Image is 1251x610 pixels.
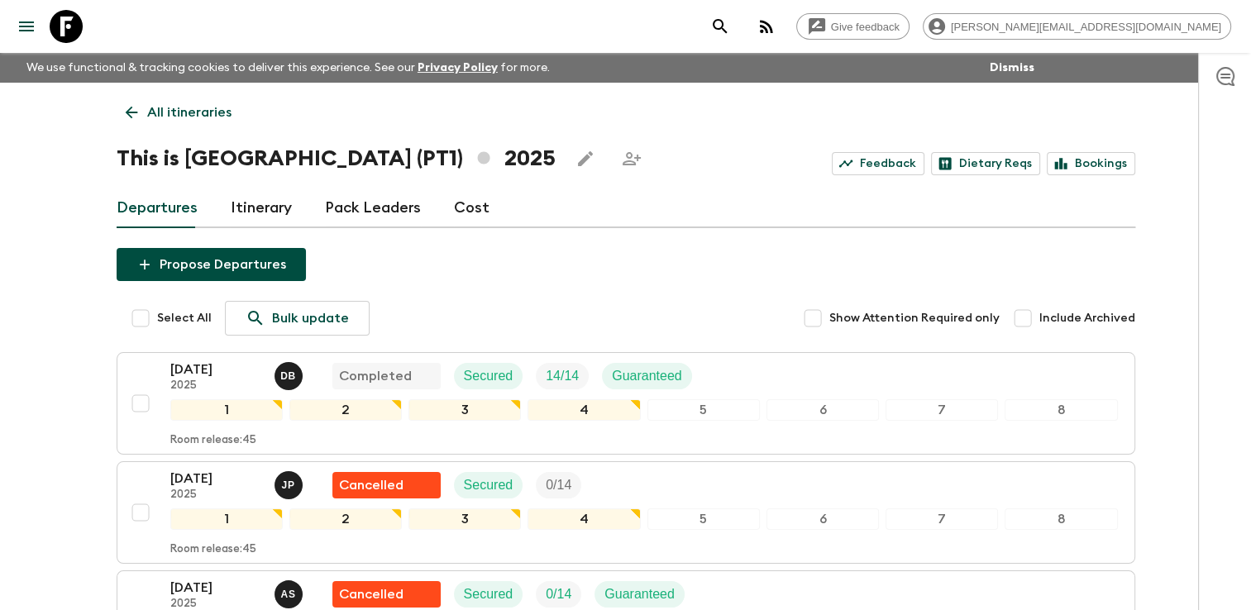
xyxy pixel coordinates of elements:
p: 0 / 14 [546,584,571,604]
p: We use functional & tracking cookies to deliver this experience. See our for more. [20,53,556,83]
span: Josefina Paez [275,476,306,489]
p: All itineraries [147,102,232,122]
div: 1 [170,508,283,530]
div: 2 [289,399,402,421]
p: Secured [464,475,513,495]
div: Secured [454,581,523,608]
p: 0 / 14 [546,475,571,495]
p: Guaranteed [604,584,675,604]
div: Flash Pack cancellation [332,581,441,608]
span: [PERSON_NAME][EMAIL_ADDRESS][DOMAIN_NAME] [942,21,1230,33]
div: 6 [766,399,879,421]
span: Share this itinerary [615,142,648,175]
div: 5 [647,399,760,421]
p: Bulk update [272,308,349,328]
div: Flash Pack cancellation [332,472,441,498]
div: 5 [647,508,760,530]
div: 4 [528,399,640,421]
span: Give feedback [822,21,909,33]
p: Room release: 45 [170,434,256,447]
p: 2025 [170,379,261,393]
a: Dietary Reqs [931,152,1040,175]
span: Include Archived [1039,310,1135,326]
p: A S [281,588,296,601]
p: Cancelled [339,475,403,495]
span: Diana Bedoya [275,367,306,380]
button: JP [275,471,306,499]
p: Cancelled [339,584,403,604]
p: [DATE] [170,469,261,488]
h1: This is [GEOGRAPHIC_DATA] (PT1) 2025 [117,142,556,175]
a: Itinerary [231,188,292,228]
p: J P [282,479,295,492]
div: Secured [454,363,523,389]
div: 3 [408,399,521,421]
div: [PERSON_NAME][EMAIL_ADDRESS][DOMAIN_NAME] [923,13,1231,40]
div: 7 [886,508,998,530]
a: All itineraries [117,96,241,129]
div: 2 [289,508,402,530]
div: 8 [1005,508,1117,530]
a: Pack Leaders [325,188,421,228]
button: search adventures [704,10,737,43]
p: [DATE] [170,578,261,598]
button: Propose Departures [117,248,306,281]
span: Show Attention Required only [829,310,1000,326]
p: Completed [339,366,412,386]
a: Bookings [1047,152,1135,175]
a: Departures [117,188,198,228]
div: 3 [408,508,521,530]
p: 2025 [170,488,261,502]
p: Secured [464,584,513,604]
p: 14 / 14 [546,366,579,386]
button: Dismiss [986,56,1039,79]
div: Trip Fill [536,581,581,608]
p: Room release: 45 [170,543,256,556]
span: Select All [157,310,212,326]
div: 4 [528,508,640,530]
button: [DATE]2025Diana BedoyaCompletedSecuredTrip FillGuaranteed12345678Room release:45 [117,352,1135,455]
span: Anne Sgrazzutti [275,585,306,598]
a: Privacy Policy [418,62,498,74]
a: Feedback [832,152,924,175]
button: [DATE]2025Josefina PaezFlash Pack cancellationSecuredTrip Fill12345678Room release:45 [117,461,1135,564]
a: Cost [454,188,489,228]
div: Trip Fill [536,363,589,389]
div: 6 [766,508,879,530]
div: Trip Fill [536,472,581,498]
div: 1 [170,399,283,421]
p: [DATE] [170,360,261,379]
a: Give feedback [796,13,910,40]
p: Secured [464,366,513,386]
button: AS [275,580,306,608]
p: Guaranteed [612,366,682,386]
div: Secured [454,472,523,498]
button: menu [10,10,43,43]
div: 7 [886,399,998,421]
a: Bulk update [225,301,370,336]
button: Edit this itinerary [569,142,602,175]
div: 8 [1005,399,1117,421]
